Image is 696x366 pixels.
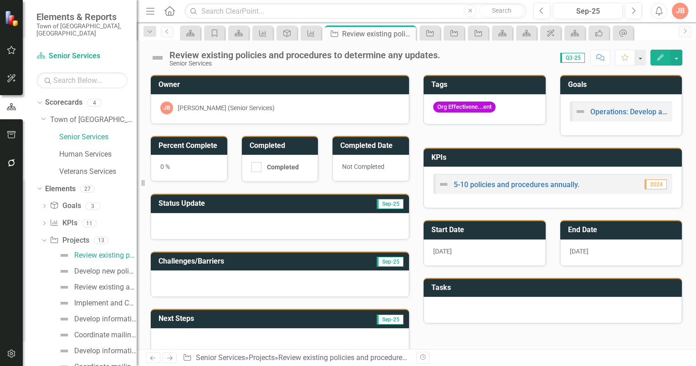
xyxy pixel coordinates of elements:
h3: Completed Date [340,142,404,150]
img: Not Defined [438,179,449,190]
img: Not Defined [59,266,70,277]
iframe: Intercom live chat [665,335,687,357]
div: Implement and Communicate said policies and procedures. [74,299,137,307]
h3: Tasks [431,284,677,292]
span: [DATE] [433,248,452,255]
span: Sep-25 [377,257,404,267]
div: Develop informational welcome letter to residents turning age [DEMOGRAPHIC_DATA]. [74,347,137,355]
div: [PERSON_NAME] (Senior Services) [178,103,275,112]
a: Develop informational welcome letter to residents turning age [DEMOGRAPHIC_DATA]. [56,344,137,358]
h3: Percent Complete [159,142,223,150]
div: Develop new policies and procedures. [74,267,137,275]
a: Develop informational welcome letter to residents age [DEMOGRAPHIC_DATA]+ who are not currently e... [56,312,137,326]
a: Review existing policies and procedures to determine any updates. [56,248,137,263]
h3: Completed [250,142,314,150]
img: Not Defined [59,282,70,293]
span: 2024 [645,179,667,189]
a: Senior Services [196,353,245,362]
img: Not Defined [59,314,70,325]
h3: Challenges/Barriers [159,257,331,265]
a: Develop new policies and procedures. [56,264,137,279]
a: Town of [GEOGRAPHIC_DATA] [50,115,137,125]
span: Sep-25 [377,315,404,325]
span: Elements & Reports [36,11,128,22]
img: Not Defined [59,330,70,341]
div: Coordinate mailing distribution. [74,331,137,339]
a: Scorecards [45,97,82,108]
div: Sep-25 [556,6,619,17]
a: Review existing and/or develop new policies and procedures with Staff and COA Board [56,280,137,295]
h3: End Date [568,226,678,234]
h3: Start Date [431,226,541,234]
button: Search [479,5,524,17]
h3: Next Steps [159,315,297,323]
span: Q3-25 [560,53,585,63]
input: Search ClearPoint... [184,3,527,19]
a: Goals [50,201,81,211]
div: Review existing and/or develop new policies and procedures with Staff and COA Board [74,283,137,291]
a: Human Services [59,149,137,160]
h3: Status Update [159,199,312,208]
div: Develop informational welcome letter to residents age [DEMOGRAPHIC_DATA]+ who are not currently e... [74,315,137,323]
div: Review existing policies and procedures to determine any updates. [278,353,491,362]
a: Elements [45,184,76,194]
a: Coordinate mailing distribution. [56,328,137,342]
img: ClearPoint Strategy [5,10,20,26]
a: Projects [50,235,89,246]
h3: Goals [568,81,678,89]
span: Search [492,7,512,14]
div: Senior Services [169,60,440,67]
div: JB [160,102,173,114]
a: Implement and Communicate said policies and procedures. [56,296,137,310]
div: 13 [94,237,108,244]
img: Not Defined [59,346,70,356]
div: Not Completed [333,155,409,181]
small: Town of [GEOGRAPHIC_DATA], [GEOGRAPHIC_DATA] [36,22,128,37]
div: Review existing policies and procedures to determine any updates. [342,28,414,40]
img: Not Defined [150,51,165,65]
a: 5-10 policies and procedures annually. [454,180,579,189]
a: Senior Services [36,51,128,61]
h3: Tags [431,81,541,89]
h3: KPIs [431,153,677,162]
h3: Owner [159,81,404,89]
div: 11 [82,219,97,227]
div: 0 % [151,155,227,181]
img: Not Defined [59,250,70,261]
div: 3 [86,202,100,210]
div: Review existing policies and procedures to determine any updates. [74,251,137,259]
img: Not Defined [59,298,70,309]
input: Search Below... [36,72,128,88]
a: Senior Services [59,132,137,142]
div: Review existing policies and procedures to determine any updates. [169,50,440,60]
button: JB [672,3,688,19]
button: Sep-25 [553,3,623,19]
span: Org Effectivene...ent [433,102,496,113]
span: [DATE] [570,248,589,255]
span: Sep-25 [377,199,404,209]
div: » » [183,353,409,363]
div: 27 [80,185,95,193]
img: Not Defined [575,106,586,117]
div: 4 [87,99,102,107]
a: KPIs [50,218,77,229]
a: Veterans Services [59,167,137,177]
a: Projects [249,353,275,362]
